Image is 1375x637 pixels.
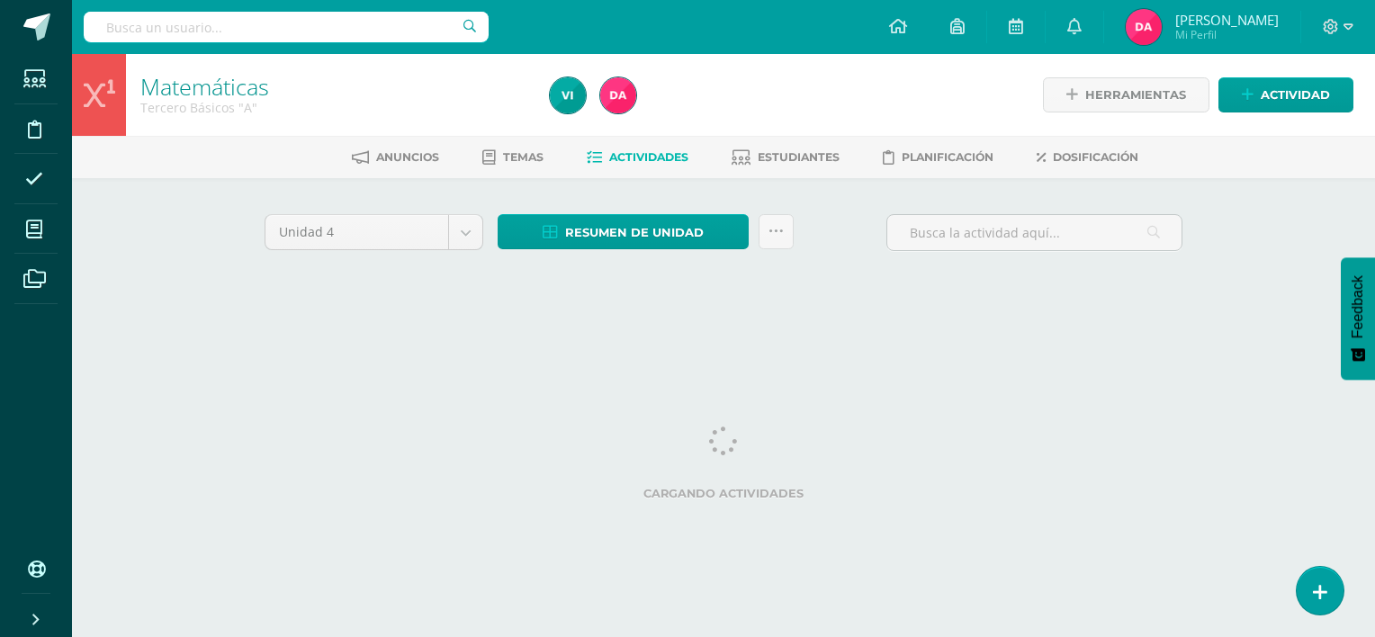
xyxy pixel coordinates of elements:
[376,150,439,164] span: Anuncios
[1175,27,1279,42] span: Mi Perfil
[279,215,435,249] span: Unidad 4
[498,214,749,249] a: Resumen de unidad
[352,143,439,172] a: Anuncios
[902,150,993,164] span: Planificación
[1218,77,1353,112] a: Actividad
[550,77,586,113] img: c0ce1b3350cacf3227db14f927d4c0cc.png
[265,487,1182,500] label: Cargando actividades
[758,150,840,164] span: Estudiantes
[887,215,1182,250] input: Busca la actividad aquí...
[140,99,528,116] div: Tercero Básicos 'A'
[482,143,544,172] a: Temas
[1350,275,1366,338] span: Feedback
[140,74,528,99] h1: Matemáticas
[265,215,482,249] a: Unidad 4
[84,12,489,42] input: Busca un usuario...
[565,216,704,249] span: Resumen de unidad
[503,150,544,164] span: Temas
[1053,150,1138,164] span: Dosificación
[1261,78,1330,112] span: Actividad
[1043,77,1209,112] a: Herramientas
[587,143,688,172] a: Actividades
[883,143,993,172] a: Planificación
[609,150,688,164] span: Actividades
[732,143,840,172] a: Estudiantes
[1175,11,1279,29] span: [PERSON_NAME]
[1341,257,1375,380] button: Feedback - Mostrar encuesta
[1126,9,1162,45] img: 0d1c13a784e50cea1b92786e6af8f399.png
[1037,143,1138,172] a: Dosificación
[1085,78,1186,112] span: Herramientas
[140,71,269,102] a: Matemáticas
[600,77,636,113] img: 0d1c13a784e50cea1b92786e6af8f399.png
